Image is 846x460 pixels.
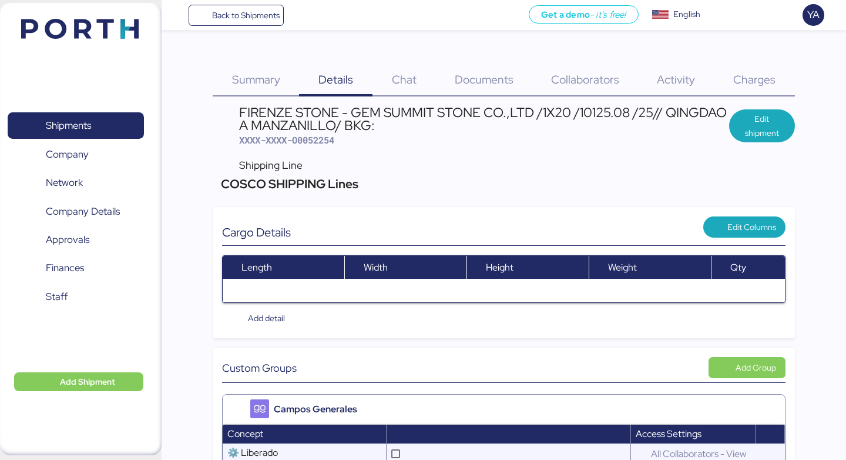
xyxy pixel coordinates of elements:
[46,259,84,276] span: Finances
[733,72,775,87] span: Charges
[274,402,357,416] span: Campos Generales
[8,255,144,282] a: Finances
[8,226,144,254] a: Approvals
[807,7,820,22] span: YA
[241,261,272,274] span: Length
[227,428,263,440] span: Concept
[8,112,144,139] a: Shipments
[169,5,189,25] button: Menu
[212,8,280,22] span: Back to Shipments
[455,72,513,87] span: Documents
[8,284,144,311] a: Staff
[636,428,701,440] span: Access Settings
[8,198,144,225] a: Company Details
[8,141,144,168] a: Company
[239,134,334,146] span: XXXX-XXXX-O0052254
[222,308,294,329] button: Add detail
[248,311,285,325] span: Add detail
[727,220,776,234] span: Edit Columns
[709,357,785,378] button: Add Group
[222,225,503,239] div: Cargo Details
[46,203,120,220] span: Company Details
[608,261,637,274] span: Weight
[673,8,700,21] div: English
[657,72,695,87] span: Activity
[738,112,785,140] span: Edit shipment
[239,158,303,172] span: Shipping Line
[8,169,144,196] a: Network
[486,261,513,274] span: Height
[239,106,729,132] div: FIRENZE STONE - GEM SUMMIT STONE CO.,LTD /1X20 /10125.08 /25// QINGDAO A MANZANILLO/ BKG:
[46,174,83,191] span: Network
[551,72,619,87] span: Collaborators
[364,261,388,274] span: Width
[46,231,89,248] span: Approvals
[318,72,353,87] span: Details
[46,117,91,134] span: Shipments
[227,446,278,459] span: ⚙️ Liberado
[730,261,746,274] span: Qty
[392,72,417,87] span: Chat
[703,216,785,238] button: Edit Columns
[46,288,68,305] span: Staff
[736,361,776,375] div: Add Group
[222,360,297,376] span: Custom Groups
[729,109,794,142] button: Edit shipment
[189,5,284,26] a: Back to Shipments
[232,72,280,87] span: Summary
[217,176,358,192] span: COSCO SHIPPING Lines
[60,375,115,389] span: Add Shipment
[46,146,89,163] span: Company
[14,372,143,391] button: Add Shipment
